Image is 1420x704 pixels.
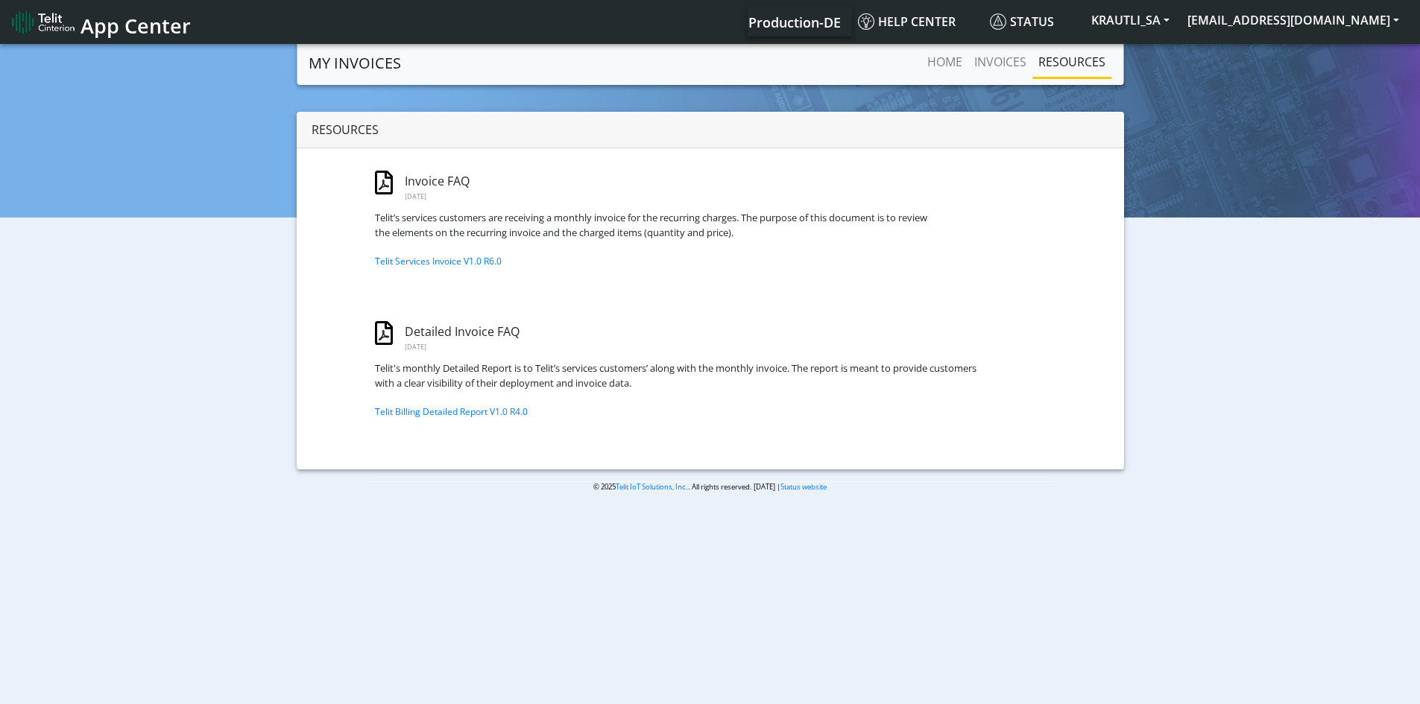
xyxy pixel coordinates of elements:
[375,361,976,390] article: Telit's monthly Detailed Report is to Telit’s services customers’ along with the monthly invoice....
[375,255,502,267] a: Telit Services Invoice V1.0 R6.0
[921,47,968,77] a: Home
[12,6,189,38] a: App Center
[405,174,561,188] h6: Invoice FAQ
[405,342,426,352] span: [DATE]
[1032,47,1111,77] a: RESOURCES
[297,112,1124,148] div: Resources
[852,7,984,37] a: Help center
[366,481,1054,492] p: © 2025 . All rights reserved. [DATE] |
[375,211,976,240] article: Telit’s services customers are receiving a monthly invoice for the recurring charges. The purpose...
[375,405,528,418] a: Telit Billing Detailed Report V1.0 R4.0
[405,191,426,201] span: [DATE]
[12,10,75,34] img: logo-telit-cinterion-gw-new.png
[309,48,401,78] a: MY INVOICES
[968,47,1032,77] a: INVOICES
[858,13,956,30] span: Help center
[990,13,1006,30] img: status.svg
[1082,7,1178,34] button: KRAUTLI_SA
[1178,7,1408,34] button: [EMAIL_ADDRESS][DOMAIN_NAME]
[990,13,1054,30] span: Status
[858,13,874,30] img: knowledge.svg
[748,13,841,31] span: Production-DE
[984,7,1082,37] a: Status
[616,482,688,492] a: Telit IoT Solutions, Inc.
[405,325,561,339] h6: Detailed Invoice FAQ
[780,482,827,492] a: Status website
[81,12,191,39] span: App Center
[748,7,840,37] a: Your current platform instance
